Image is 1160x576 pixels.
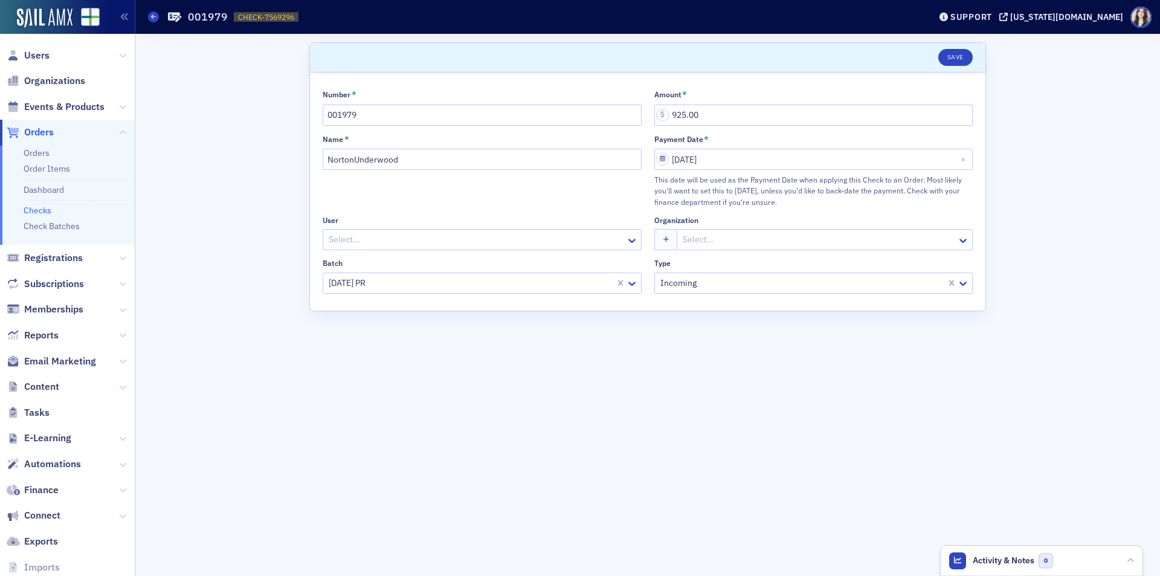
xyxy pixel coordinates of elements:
[1130,7,1152,28] span: Profile
[323,135,343,144] div: Name
[24,380,59,393] span: Content
[24,100,105,114] span: Events & Products
[7,484,59,497] a: Finance
[654,135,703,144] div: Payment Date
[973,554,1034,567] span: Activity & Notes
[999,13,1127,21] button: [US_STATE][DOMAIN_NAME]
[7,303,83,316] a: Memberships
[950,11,992,22] div: Support
[24,509,60,522] span: Connect
[7,277,84,291] a: Subscriptions
[24,458,81,471] span: Automations
[7,126,54,139] a: Orders
[24,535,58,548] span: Exports
[24,126,54,139] span: Orders
[24,251,83,265] span: Registrations
[24,484,59,497] span: Finance
[7,329,59,342] a: Reports
[7,251,83,265] a: Registrations
[7,355,96,368] a: Email Marketing
[7,458,81,471] a: Automations
[24,147,50,158] a: Orders
[24,205,51,216] a: Checks
[654,174,973,207] div: This date will be used as the Payment Date when applying this Check to an Order. Most likely you'...
[24,432,71,445] span: E-Learning
[704,134,709,145] abbr: This field is required
[7,406,50,419] a: Tasks
[7,535,58,548] a: Exports
[24,74,85,88] span: Organizations
[654,216,698,225] div: Organization
[24,355,96,368] span: Email Marketing
[323,90,350,99] div: Number
[344,134,349,145] abbr: This field is required
[7,509,60,522] a: Connect
[323,216,338,225] div: User
[1039,553,1054,568] span: 0
[323,259,343,268] div: Batch
[7,380,59,393] a: Content
[24,561,60,574] span: Imports
[7,561,60,574] a: Imports
[24,49,50,62] span: Users
[352,89,356,100] abbr: This field is required
[7,74,85,88] a: Organizations
[24,303,83,316] span: Memberships
[7,49,50,62] a: Users
[654,149,973,170] input: MM/DD/YYYY
[238,12,294,22] span: CHECK-7569296
[24,221,80,231] a: Check Batches
[956,149,973,170] button: Close
[24,277,84,291] span: Subscriptions
[188,10,228,24] h1: 001979
[1010,11,1123,22] div: [US_STATE][DOMAIN_NAME]
[24,163,70,174] a: Order Items
[24,329,59,342] span: Reports
[654,259,671,268] div: Type
[24,406,50,419] span: Tasks
[7,432,71,445] a: E-Learning
[72,8,100,28] a: View Homepage
[81,8,100,27] img: SailAMX
[654,90,681,99] div: Amount
[7,100,105,114] a: Events & Products
[938,49,973,66] button: Save
[17,8,72,28] img: SailAMX
[24,184,64,195] a: Dashboard
[682,89,687,100] abbr: This field is required
[654,105,973,126] input: 0.00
